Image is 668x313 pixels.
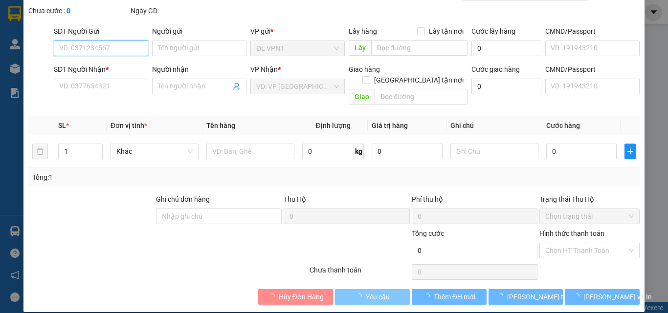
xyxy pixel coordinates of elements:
[250,26,345,37] div: VP gửi
[366,292,390,302] span: Yêu cầu
[250,65,278,73] span: VP Nhận
[131,5,231,16] div: Ngày GD:
[58,122,66,129] span: SL
[349,89,375,104] span: Giao
[67,7,70,15] b: 0
[565,289,640,305] button: [PERSON_NAME] và In
[256,41,339,56] span: ĐL VPNT
[539,230,604,237] label: Hình thức thanh toán
[54,26,148,37] div: SĐT Người Gửi
[32,172,259,183] div: Tổng: 1
[583,292,652,302] span: [PERSON_NAME] và In
[412,289,487,305] button: Thêm ĐH mới
[450,144,538,159] input: Ghi Chú
[233,83,241,90] span: user-add
[206,144,294,159] input: VD: Bàn, Ghế
[446,116,542,135] th: Ghi chú
[375,89,468,104] input: Dọc đường
[156,195,210,203] label: Ghi chú đơn hàng
[546,122,580,129] span: Cước hàng
[625,147,635,155] span: plus
[423,293,434,300] span: loading
[111,122,147,129] span: Đơn vị tính
[268,293,279,300] span: loading
[355,293,366,300] span: loading
[434,292,475,302] span: Thêm ĐH mới
[32,144,48,159] button: delete
[152,26,246,37] div: Người gửi
[539,194,640,205] div: Trạng thái Thu Hộ
[349,65,380,73] span: Giao hàng
[624,144,636,159] button: plus
[284,195,306,203] span: Thu Hộ
[349,27,377,35] span: Lấy hàng
[489,289,563,305] button: [PERSON_NAME] thay đổi
[370,75,468,85] span: [GEOGRAPHIC_DATA] tận nơi
[54,64,148,75] div: SĐT Người Nhận
[371,40,468,56] input: Dọc đường
[152,64,246,75] div: Người nhận
[206,122,235,129] span: Tên hàng
[354,144,364,159] span: kg
[471,65,520,73] label: Cước giao hàng
[412,230,444,237] span: Tổng cước
[471,79,541,94] input: Cước giao hàng
[412,194,537,209] div: Phí thu hộ
[309,265,411,282] div: Chưa thanh toán
[573,293,583,300] span: loading
[349,40,371,56] span: Lấy
[258,289,333,305] button: Hủy Đơn Hàng
[28,5,129,16] div: Chưa cước :
[279,292,324,302] span: Hủy Đơn Hàng
[545,209,634,224] span: Chọn trạng thái
[545,26,640,37] div: CMND/Passport
[496,293,507,300] span: loading
[372,122,408,129] span: Giá trị hàng
[315,122,350,129] span: Định lượng
[471,41,541,56] input: Cước lấy hàng
[471,27,515,35] label: Cước lấy hàng
[425,26,468,37] span: Lấy tận nơi
[116,144,193,159] span: Khác
[335,289,410,305] button: Yêu cầu
[156,209,282,224] input: Ghi chú đơn hàng
[545,64,640,75] div: CMND/Passport
[507,292,585,302] span: [PERSON_NAME] thay đổi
